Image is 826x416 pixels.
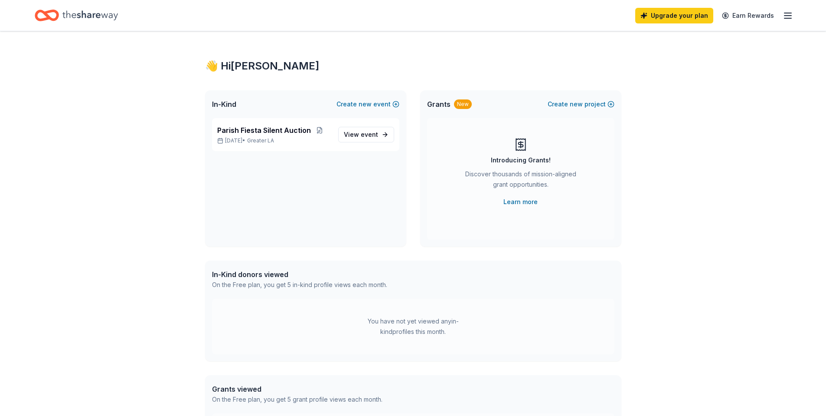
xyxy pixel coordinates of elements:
[548,99,614,109] button: Createnewproject
[205,59,621,73] div: 👋 Hi [PERSON_NAME]
[361,131,378,138] span: event
[338,127,394,142] a: View event
[359,99,372,109] span: new
[217,137,331,144] p: [DATE] •
[212,269,387,280] div: In-Kind donors viewed
[212,280,387,290] div: On the Free plan, you get 5 in-kind profile views each month.
[427,99,451,109] span: Grants
[635,8,713,23] a: Upgrade your plan
[491,155,551,165] div: Introducing Grants!
[212,384,382,394] div: Grants viewed
[570,99,583,109] span: new
[717,8,779,23] a: Earn Rewards
[344,129,378,140] span: View
[462,169,580,193] div: Discover thousands of mission-aligned grant opportunities.
[35,5,118,26] a: Home
[247,137,274,144] span: Greater LA
[359,316,467,337] div: You have not yet viewed any in-kind profiles this month.
[503,197,538,207] a: Learn more
[454,99,472,109] div: New
[212,99,236,109] span: In-Kind
[336,99,399,109] button: Createnewevent
[212,394,382,405] div: On the Free plan, you get 5 grant profile views each month.
[217,125,311,135] span: Parish Fiesta Silent Auction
